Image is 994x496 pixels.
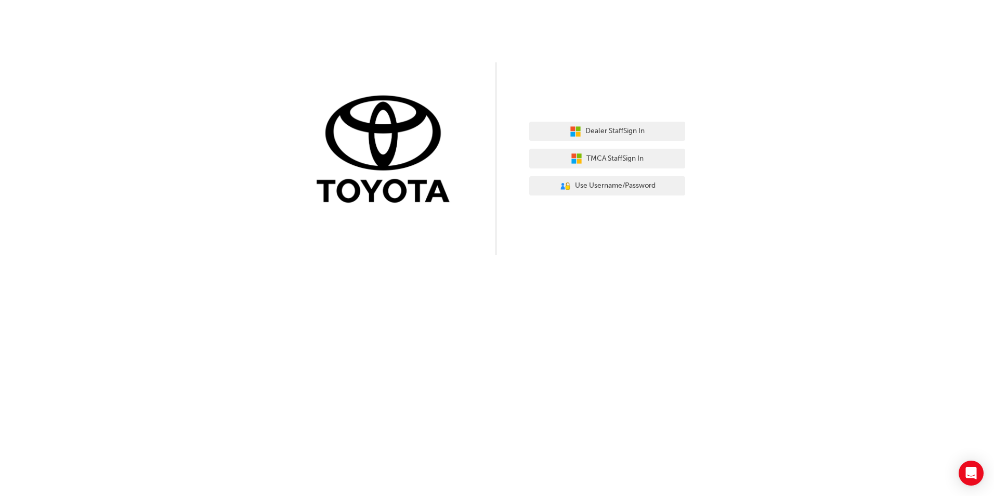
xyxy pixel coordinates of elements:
[586,153,644,165] span: TMCA Staff Sign In
[585,125,645,137] span: Dealer Staff Sign In
[309,93,465,208] img: Trak
[959,461,984,486] div: Open Intercom Messenger
[529,176,685,196] button: Use Username/Password
[529,122,685,141] button: Dealer StaffSign In
[529,149,685,168] button: TMCA StaffSign In
[575,180,656,192] span: Use Username/Password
